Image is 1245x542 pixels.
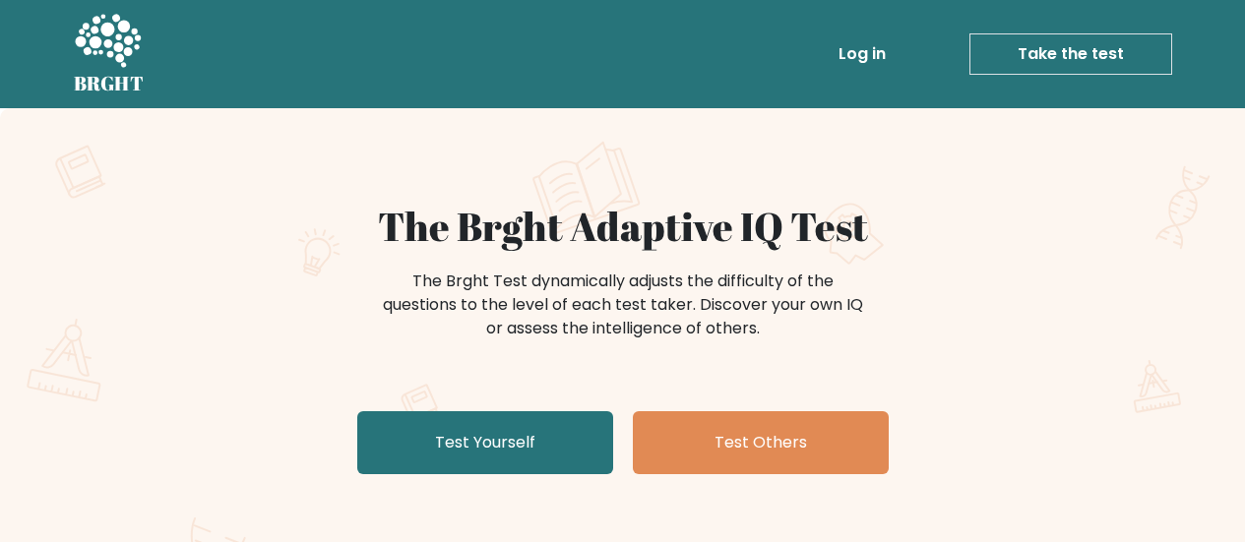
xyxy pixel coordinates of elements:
a: Log in [831,34,894,74]
a: Take the test [969,33,1172,75]
a: Test Others [633,411,889,474]
h5: BRGHT [74,72,145,95]
div: The Brght Test dynamically adjusts the difficulty of the questions to the level of each test take... [377,270,869,340]
h1: The Brght Adaptive IQ Test [143,203,1103,250]
a: Test Yourself [357,411,613,474]
a: BRGHT [74,8,145,100]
